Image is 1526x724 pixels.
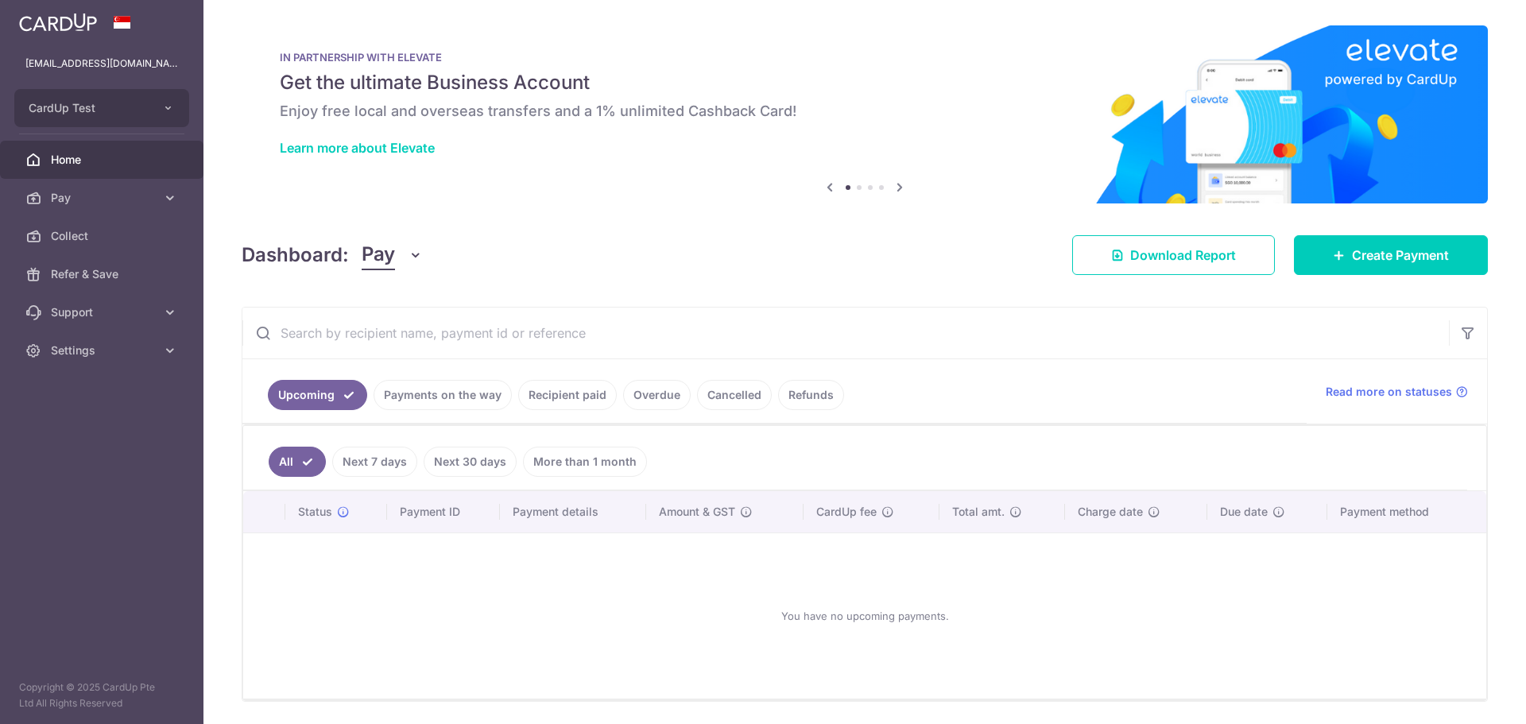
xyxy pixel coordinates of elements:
[51,266,156,282] span: Refer & Save
[280,102,1450,121] h6: Enjoy free local and overseas transfers and a 1% unlimited Cashback Card!
[29,100,146,116] span: CardUp Test
[332,447,417,477] a: Next 7 days
[523,447,647,477] a: More than 1 month
[623,380,691,410] a: Overdue
[51,343,156,358] span: Settings
[362,240,395,270] span: Pay
[778,380,844,410] a: Refunds
[362,240,423,270] button: Pay
[51,228,156,244] span: Collect
[952,504,1005,520] span: Total amt.
[1327,491,1486,532] th: Payment method
[51,304,156,320] span: Support
[262,546,1467,686] div: You have no upcoming payments.
[1130,246,1236,265] span: Download Report
[374,380,512,410] a: Payments on the way
[1352,246,1449,265] span: Create Payment
[242,241,349,269] h4: Dashboard:
[280,140,435,156] a: Learn more about Elevate
[242,25,1488,203] img: Renovation banner
[280,51,1450,64] p: IN PARTNERSHIP WITH ELEVATE
[51,152,156,168] span: Home
[424,447,517,477] a: Next 30 days
[298,504,332,520] span: Status
[14,89,189,127] button: CardUp Test
[518,380,617,410] a: Recipient paid
[1220,504,1268,520] span: Due date
[1078,504,1143,520] span: Charge date
[387,491,500,532] th: Payment ID
[1326,384,1468,400] a: Read more on statuses
[500,491,646,532] th: Payment details
[1294,235,1488,275] a: Create Payment
[19,13,97,32] img: CardUp
[697,380,772,410] a: Cancelled
[268,380,367,410] a: Upcoming
[269,447,326,477] a: All
[1326,384,1452,400] span: Read more on statuses
[1072,235,1275,275] a: Download Report
[659,504,735,520] span: Amount & GST
[25,56,178,72] p: [EMAIL_ADDRESS][DOMAIN_NAME]
[816,504,877,520] span: CardUp fee
[51,190,156,206] span: Pay
[280,70,1450,95] h5: Get the ultimate Business Account
[242,308,1449,358] input: Search by recipient name, payment id or reference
